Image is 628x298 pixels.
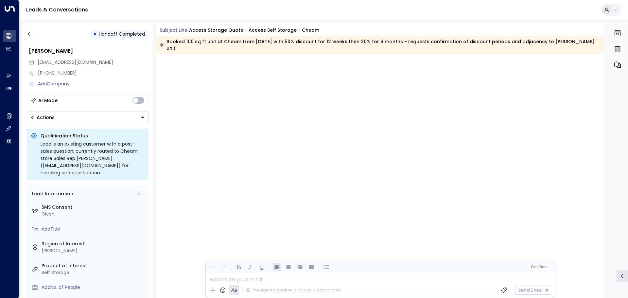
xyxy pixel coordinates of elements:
[189,27,319,34] div: Access Storage Quote - Access Self Storage - Cheam
[528,264,549,270] button: Cc|Bcc
[38,80,148,87] div: AddCompany
[537,265,538,269] span: |
[160,38,601,51] div: Booked 100 sq ft unit at Cheam from [DATE] with 50% discount for 12 weeks then 20% for 6 months -...
[27,112,148,123] div: Button group with a nested menu
[219,263,227,271] button: Redo
[41,132,145,139] p: Qualification Status
[93,28,96,40] div: •
[531,265,546,269] span: Cc Bcc
[42,284,146,291] div: AddNo. of People
[42,204,146,211] label: SMS Consent
[30,114,55,120] div: Actions
[38,59,113,66] span: renightingale@yahoo.com
[246,287,341,293] div: The agent signature is added automatically
[41,140,145,176] div: Lead is an existing customer with a post-sales question; currently routed to Cheam store Sales Re...
[30,190,73,197] div: Lead Information
[42,226,146,233] div: AddTitle
[38,59,113,65] span: [EMAIL_ADDRESS][DOMAIN_NAME]
[26,6,88,13] a: Leads & Conversations
[27,112,148,123] button: Actions
[42,269,146,276] div: Self Storage
[38,70,148,77] div: [PHONE_NUMBER]
[29,47,148,55] div: [PERSON_NAME]
[38,97,58,104] div: AI Mode
[99,31,145,37] span: Handoff Completed
[160,27,188,33] span: Subject Line:
[208,263,216,271] button: Undo
[42,240,146,247] label: Region of Interest
[42,262,146,269] label: Product of Interest
[42,211,146,218] div: Given
[42,247,146,254] div: [PERSON_NAME]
